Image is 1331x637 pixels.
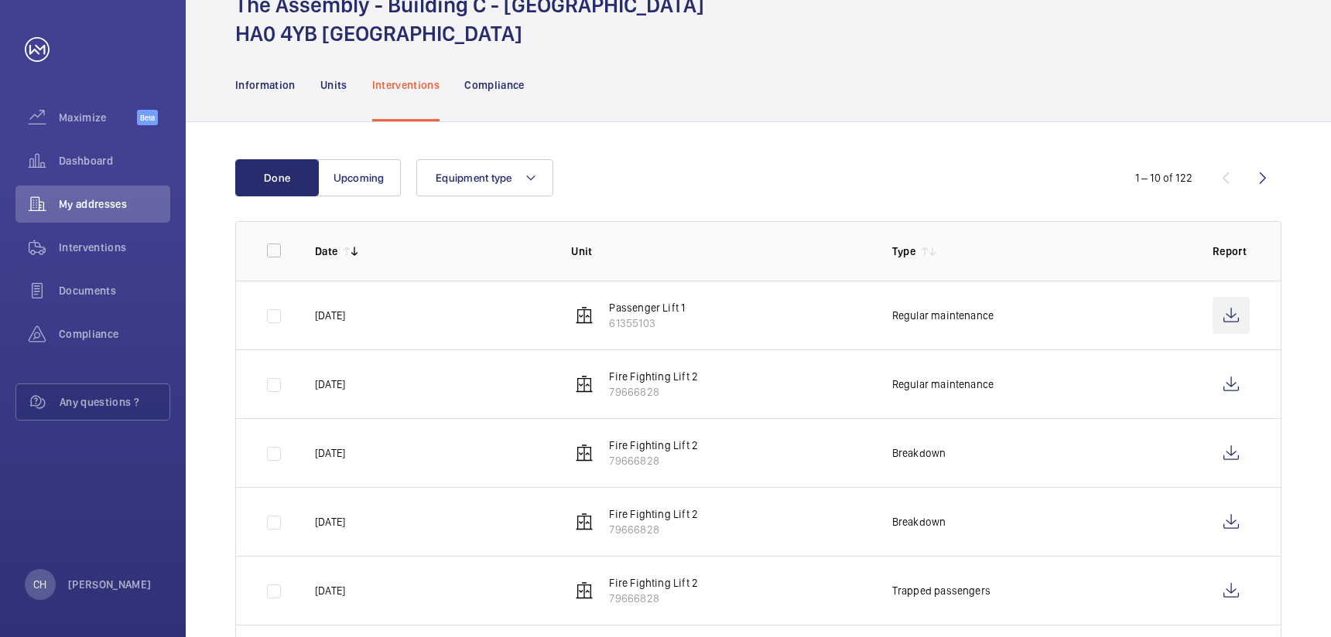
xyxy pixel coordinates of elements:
[609,369,698,384] p: Fire Fighting Lift 2
[892,514,946,530] p: Breakdown
[315,445,345,461] p: [DATE]
[609,453,698,468] p: 79666828
[372,77,440,93] p: Interventions
[892,244,915,259] p: Type
[320,77,347,93] p: Units
[68,577,152,592] p: [PERSON_NAME]
[315,583,345,598] p: [DATE]
[315,244,337,259] p: Date
[59,110,137,125] span: Maximize
[609,300,685,315] p: Passenger Lift 1
[892,376,994,392] p: Regular maintenance
[59,283,170,298] span: Documents
[575,581,594,600] img: elevator.svg
[235,77,296,93] p: Information
[33,577,46,592] p: CH
[575,513,594,531] img: elevator.svg
[575,306,594,325] img: elevator.svg
[892,445,946,461] p: Breakdown
[1135,170,1192,186] div: 1 – 10 of 122
[315,514,345,530] p: [DATE]
[609,384,698,400] p: 79666828
[235,159,319,196] button: Done
[60,394,169,410] span: Any questions ?
[315,376,345,392] p: [DATE]
[609,522,698,537] p: 79666828
[1213,244,1250,259] p: Report
[317,159,401,196] button: Upcoming
[59,196,170,212] span: My addresses
[609,575,698,591] p: Fire Fighting Lift 2
[464,77,525,93] p: Compliance
[59,153,170,169] span: Dashboard
[609,506,698,522] p: Fire Fighting Lift 2
[609,315,685,331] p: 61355103
[892,308,994,323] p: Regular maintenance
[575,375,594,393] img: elevator.svg
[416,159,553,196] button: Equipment type
[315,308,345,323] p: [DATE]
[575,444,594,462] img: elevator.svg
[137,110,158,125] span: Beta
[609,591,698,606] p: 79666828
[436,172,512,184] span: Equipment type
[59,240,170,255] span: Interventions
[59,326,170,342] span: Compliance
[609,438,698,453] p: Fire Fighting Lift 2
[571,244,867,259] p: Unit
[892,583,991,598] p: Trapped passengers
